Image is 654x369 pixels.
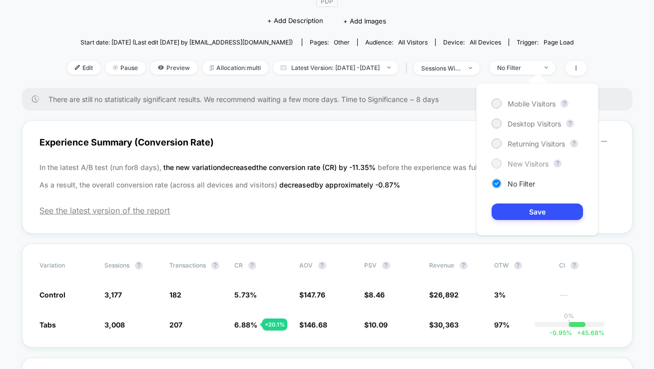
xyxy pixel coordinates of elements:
p: In the latest A/B test (run for 8 days), before the experience was fully implemented. As a result... [40,158,615,193]
span: + Add Description [267,16,323,26]
span: Page Load [544,38,574,46]
button: Save [492,203,583,220]
span: New Visitors [508,159,549,168]
span: Returning Visitors [508,139,565,148]
button: ? [566,119,574,127]
span: Control [40,290,66,299]
span: Variation [40,261,95,269]
span: 3% [495,290,506,299]
span: --- [560,292,615,299]
span: 207 [170,320,183,329]
button: ? [554,159,562,167]
img: rebalance [210,65,214,70]
span: | [403,61,414,75]
span: 6.88 % [235,320,258,329]
div: No Filter [497,64,537,71]
span: 97% [495,320,510,329]
span: the new variation decreased the conversion rate (CR) by -11.35 % [164,163,378,171]
span: Start date: [DATE] (Last edit [DATE] by [EMAIL_ADDRESS][DOMAIN_NAME]) [80,38,293,46]
img: end [113,65,118,70]
span: $ [365,290,385,299]
span: Edit [67,61,100,74]
span: Tabs [40,320,56,329]
button: ? [248,261,256,269]
button: ? [570,139,578,147]
img: calendar [281,65,286,70]
span: Sessions [105,261,130,269]
span: Allocation: multi [202,61,268,74]
span: 30,363 [434,320,459,329]
span: All Visitors [398,38,428,46]
button: ? [460,261,468,269]
img: end [387,66,391,68]
button: ? [382,261,390,269]
span: 147.76 [304,290,326,299]
span: No Filter [508,179,535,188]
p: | [569,319,571,327]
span: 182 [170,290,182,299]
button: ? [135,261,143,269]
span: 8.46 [369,290,385,299]
span: AOV [300,261,313,269]
span: Preview [150,61,197,74]
div: sessions with impression [421,64,461,72]
p: 0% [565,312,575,319]
span: other [334,38,350,46]
span: + [577,329,581,336]
span: There are still no statistically significant results. We recommend waiting a few more days . Time... [49,95,613,103]
span: + Add Images [343,17,386,25]
span: $ [365,320,388,329]
span: CR [235,261,243,269]
span: Mobile Visitors [508,99,556,108]
img: end [545,66,548,68]
span: decreased by approximately -0.87 % [280,180,401,189]
span: See the latest version of the report [40,205,615,215]
span: $ [300,320,328,329]
span: 10.09 [369,320,388,329]
span: Experience Summary (Conversion Rate) [40,131,615,153]
div: Trigger: [517,38,574,46]
span: 146.68 [304,320,328,329]
span: 26,892 [434,290,459,299]
div: Pages: [310,38,350,46]
span: Pause [105,61,145,74]
img: edit [75,65,80,70]
span: 5.73 % [235,290,257,299]
button: ? [211,261,219,269]
span: Latest Version: [DATE] - [DATE] [273,61,398,74]
button: ? [561,99,569,107]
span: Device: [435,38,509,46]
div: Audience: [365,38,428,46]
button: ? [318,261,326,269]
span: Revenue [430,261,455,269]
span: PSV [365,261,377,269]
span: all devices [470,38,501,46]
span: -0.95 % [550,329,572,336]
span: 3,008 [105,320,125,329]
span: Desktop Visitors [508,119,561,128]
span: 45.68 % [572,329,605,336]
span: OTW [495,261,550,269]
span: $ [300,290,326,299]
span: $ [430,290,459,299]
img: end [469,67,472,69]
div: + 20.1 % [262,318,287,330]
span: $ [430,320,459,329]
span: Transactions [170,261,206,269]
button: ? [514,261,522,269]
span: CI [560,261,615,269]
button: ? [571,261,579,269]
span: 3,177 [105,290,122,299]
